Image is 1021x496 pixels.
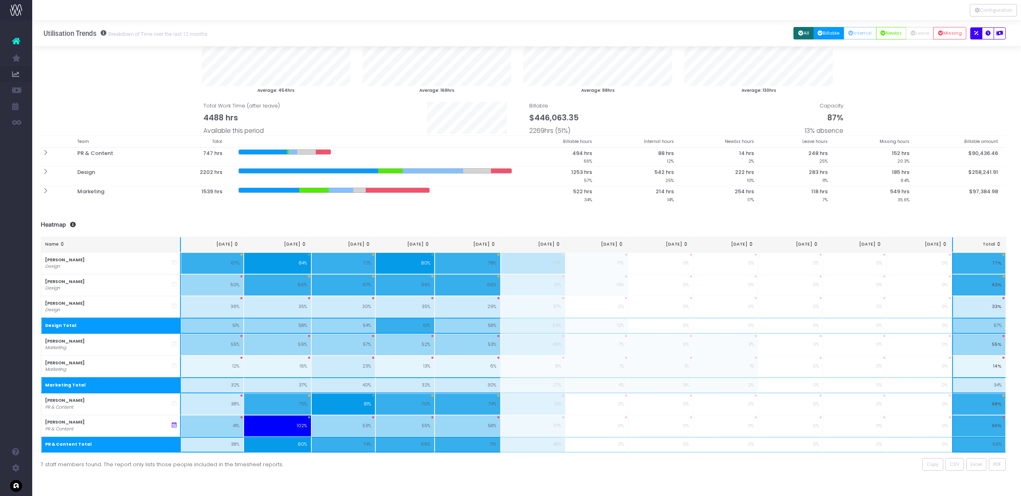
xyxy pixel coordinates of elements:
[823,274,886,296] td: 0%
[927,461,938,468] span: Copy
[244,415,311,437] td: 102%
[375,252,434,274] td: 80%
[45,279,85,285] strong: [PERSON_NAME]
[435,318,501,334] td: 58%
[658,149,674,157] span: 88 hrs
[823,415,886,437] td: 0%
[311,252,375,274] td: 72%
[41,318,181,334] th: Design Total
[45,397,85,403] strong: [PERSON_NAME]
[69,186,162,205] th: Marketing
[693,437,758,453] td: 0%
[45,419,85,425] strong: [PERSON_NAME]
[501,274,565,296] td: 51%
[505,241,561,248] div: [DATE]
[311,355,375,377] td: 23%
[823,252,886,274] td: 0%
[897,196,909,203] small: 35.6%
[966,458,987,471] button: Excel
[181,377,244,393] td: 32%
[628,415,693,437] td: 0%
[41,437,181,453] th: PR & Content Total
[693,318,758,334] td: 0%
[886,355,952,377] td: 0%
[758,334,823,355] td: 0%
[819,157,828,164] small: 25%
[181,334,244,355] td: 55%
[565,355,628,377] td: 1%
[181,415,244,437] td: 41%
[901,176,909,184] small: 8.4%
[964,137,998,145] small: Billable amount
[735,188,754,196] span: 254 hrs
[693,334,758,355] td: 3%
[886,274,952,296] td: 0%
[993,461,1001,468] span: PDF
[628,377,693,393] td: 3%
[741,86,776,93] small: Average: 130hrs
[565,377,628,393] td: 4%
[375,415,434,437] td: 55%
[758,237,823,253] th: Jan 26: activate to sort column ascending
[10,480,22,492] img: images/default_profile_image.png
[823,437,886,453] td: 0%
[805,126,843,135] span: 13% absence
[758,415,823,437] td: 0%
[823,237,886,253] th: Feb 26: activate to sort column ascending
[823,377,886,393] td: 0%
[45,338,85,344] strong: [PERSON_NAME]
[565,437,628,453] td: 0%
[244,393,311,415] td: 75%
[989,458,1006,471] button: PDF
[244,355,311,377] td: 16%
[667,157,674,164] small: 12%
[633,241,689,248] div: [DATE]
[758,274,823,296] td: 0%
[644,137,674,145] small: Internal hours
[693,377,758,393] td: 2%
[311,415,375,437] td: 53%
[952,334,1006,355] td: 55%
[758,355,823,377] td: 0%
[747,176,754,184] small: 10%
[77,137,89,145] small: Team
[890,188,909,196] span: 549 hrs
[886,377,952,393] td: 0%
[162,167,230,186] th: 2202 hrs
[952,355,1006,377] td: 14%
[886,393,952,415] td: 0%
[244,318,311,334] td: 58%
[891,241,948,248] div: [DATE]
[628,334,693,355] td: 5%
[316,241,371,248] div: [DATE]
[565,393,628,415] td: 0%
[565,318,628,334] td: 12%
[693,355,758,377] td: 1%
[823,355,886,377] td: 0%
[628,274,693,296] td: 0%
[501,252,565,274] td: 70%
[565,334,628,355] td: 7%
[886,252,952,274] td: 0%
[501,355,565,377] td: 8%
[876,27,907,39] button: Newbiz
[725,137,754,145] small: Newbiz hours
[880,137,909,145] small: Missing hours
[181,237,244,253] th: Apr 25: activate to sort column ascending
[181,274,244,296] td: 50%
[375,237,434,253] th: Jul 25: activate to sort column ascending
[501,415,565,437] td: 37%
[435,415,501,437] td: 58%
[823,296,886,318] td: 0%
[501,296,565,318] td: 37%
[628,296,693,318] td: 0%
[758,296,823,318] td: 0%
[922,458,943,471] button: Copy
[886,296,952,318] td: 0%
[758,318,823,334] td: 0%
[435,334,501,355] td: 53%
[758,393,823,415] td: 0%
[886,415,952,437] td: 0%
[181,393,244,415] td: 38%
[311,437,375,453] td: 74%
